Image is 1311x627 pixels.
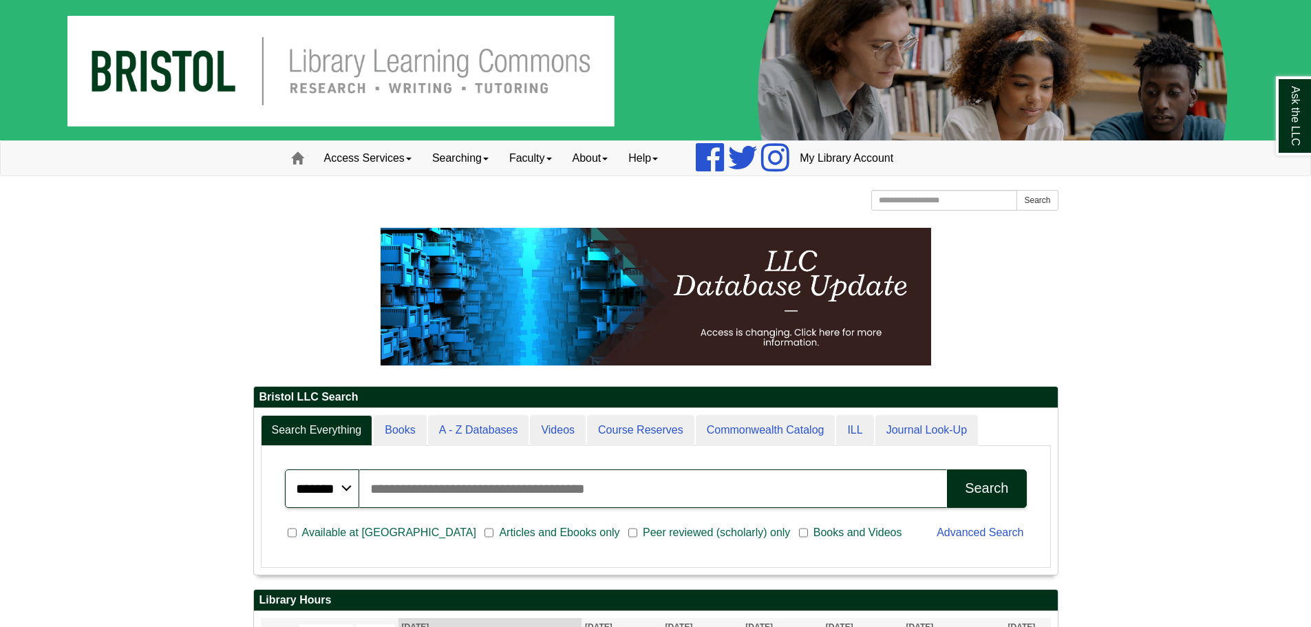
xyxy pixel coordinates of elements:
div: Search [965,480,1008,496]
a: Access Services [314,141,422,176]
a: Books [374,415,426,446]
h2: Bristol LLC Search [254,387,1058,408]
img: HTML tutorial [381,228,931,365]
span: Peer reviewed (scholarly) only [637,524,796,541]
a: My Library Account [789,141,904,176]
span: Available at [GEOGRAPHIC_DATA] [297,524,482,541]
span: Articles and Ebooks only [493,524,625,541]
input: Available at [GEOGRAPHIC_DATA] [288,527,297,539]
a: Advanced Search [937,527,1023,538]
span: Books and Videos [808,524,908,541]
a: Search Everything [261,415,373,446]
a: Faculty [499,141,562,176]
input: Books and Videos [799,527,808,539]
button: Search [947,469,1026,508]
a: Help [618,141,668,176]
input: Articles and Ebooks only [484,527,493,539]
a: About [562,141,619,176]
a: Journal Look-Up [875,415,978,446]
a: Commonwealth Catalog [696,415,835,446]
a: ILL [836,415,873,446]
h2: Library Hours [254,590,1058,611]
a: Searching [422,141,499,176]
a: Course Reserves [587,415,694,446]
a: A - Z Databases [428,415,529,446]
input: Peer reviewed (scholarly) only [628,527,637,539]
a: Videos [530,415,586,446]
button: Search [1016,190,1058,211]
